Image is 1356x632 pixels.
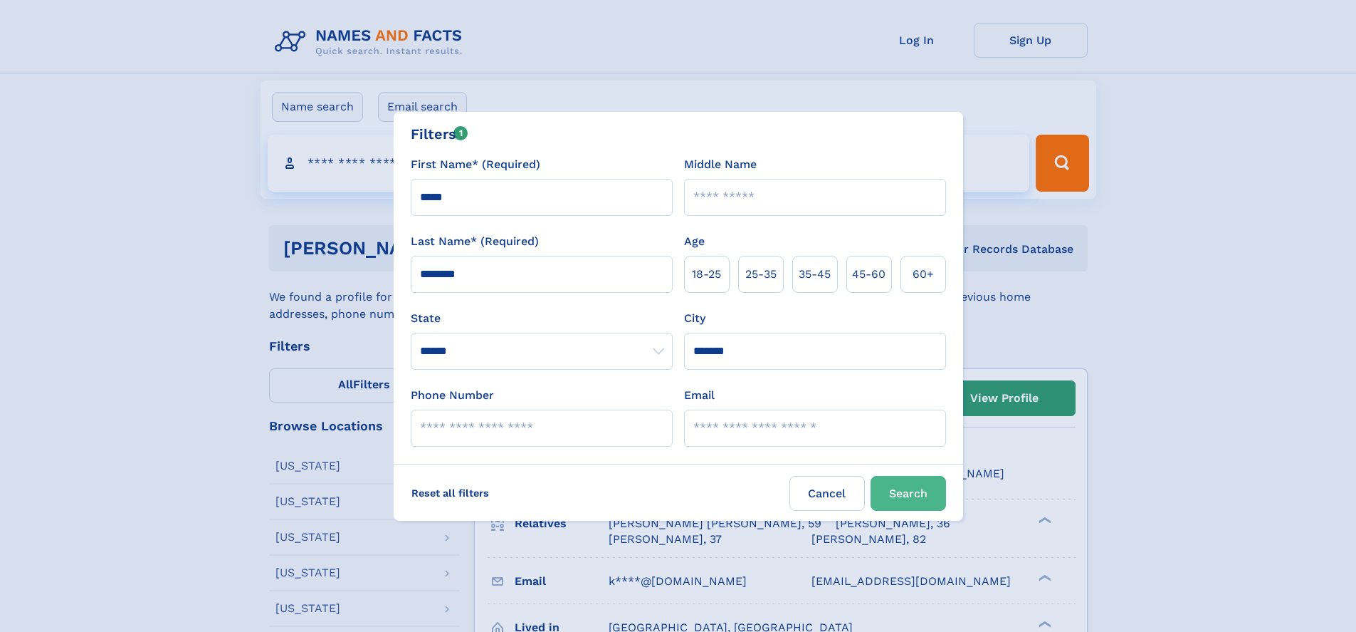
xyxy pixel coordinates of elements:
label: Middle Name [684,156,757,173]
button: Search [871,476,946,511]
label: Email [684,387,715,404]
label: Cancel [789,476,865,511]
label: Phone Number [411,387,494,404]
span: 45‑60 [852,266,885,283]
label: Age [684,233,705,250]
div: Filters [411,123,468,145]
span: 60+ [913,266,934,283]
label: First Name* (Required) [411,156,540,173]
label: Reset all filters [402,476,498,510]
label: State [411,310,673,327]
span: 25‑35 [745,266,777,283]
span: 35‑45 [799,266,831,283]
span: 18‑25 [692,266,721,283]
label: City [684,310,705,327]
label: Last Name* (Required) [411,233,539,250]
